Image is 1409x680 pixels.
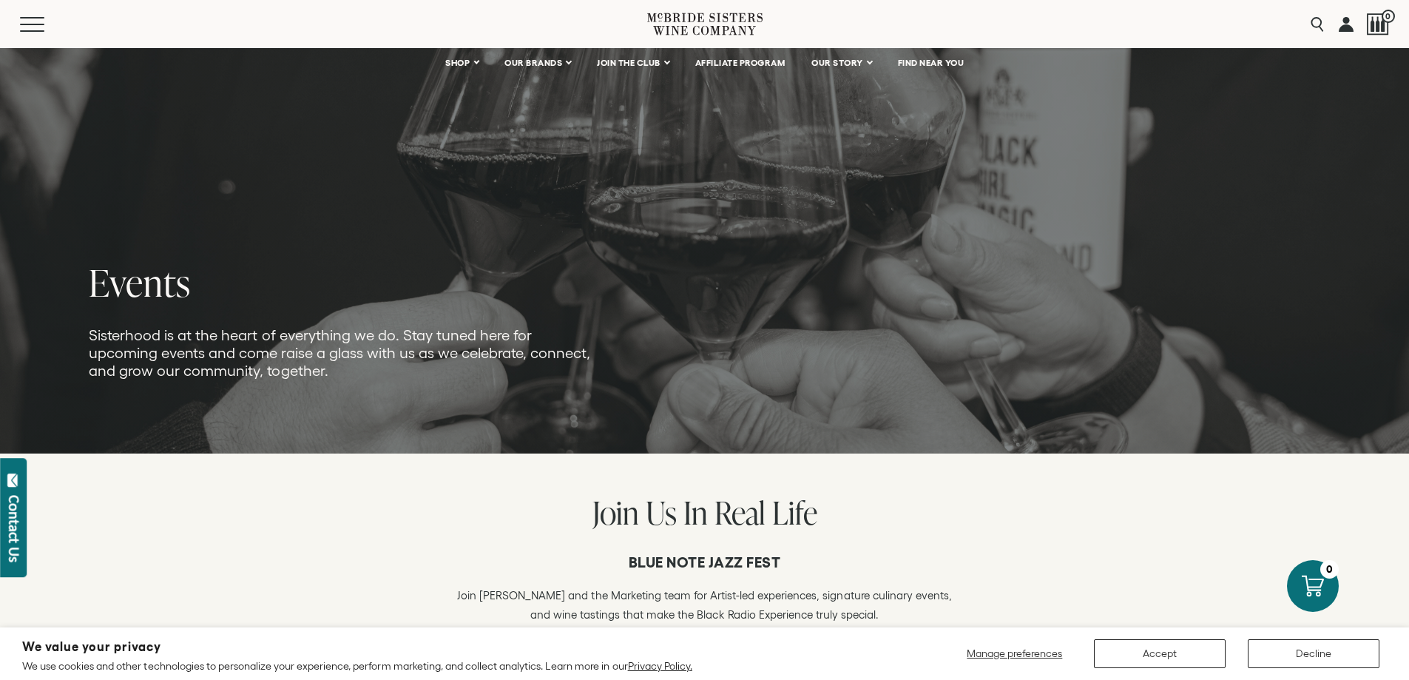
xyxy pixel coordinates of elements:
[89,257,191,308] span: Events
[714,491,766,534] span: Real
[504,58,562,68] span: OUR BRANDS
[1382,10,1395,23] span: 0
[592,491,639,534] span: Join
[436,48,487,78] a: SHOP
[898,58,964,68] span: FIND NEAR YOU
[1248,639,1379,668] button: Decline
[450,586,960,625] p: Join [PERSON_NAME] and the Marketing team for Artist-led experiences, signature culinary events, ...
[802,48,881,78] a: OUR STORY
[22,659,692,673] p: We use cookies and other technologies to personalize your experience, perform marketing, and coll...
[628,660,692,672] a: Privacy Policy.
[22,641,692,653] h2: We value your privacy
[7,495,21,562] div: Contact Us
[811,58,863,68] span: OUR STORY
[772,491,817,534] span: Life
[1320,560,1339,579] div: 0
[597,58,660,68] span: JOIN THE CLUB
[587,48,678,78] a: JOIN THE CLUB
[89,326,598,380] p: Sisterhood is at the heart of everything we do. Stay tuned here for upcoming events and come rais...
[1094,639,1226,668] button: Accept
[958,639,1072,668] button: Manage preferences
[967,647,1062,659] span: Manage preferences
[683,491,708,534] span: In
[888,48,974,78] a: FIND NEAR YOU
[686,48,795,78] a: AFFILIATE PROGRAM
[646,491,677,534] span: Us
[445,58,470,68] span: SHOP
[20,17,73,32] button: Mobile Menu Trigger
[495,48,580,78] a: OUR BRANDS
[450,553,960,571] h6: Blue Note Jazz Fest
[695,58,785,68] span: AFFILIATE PROGRAM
